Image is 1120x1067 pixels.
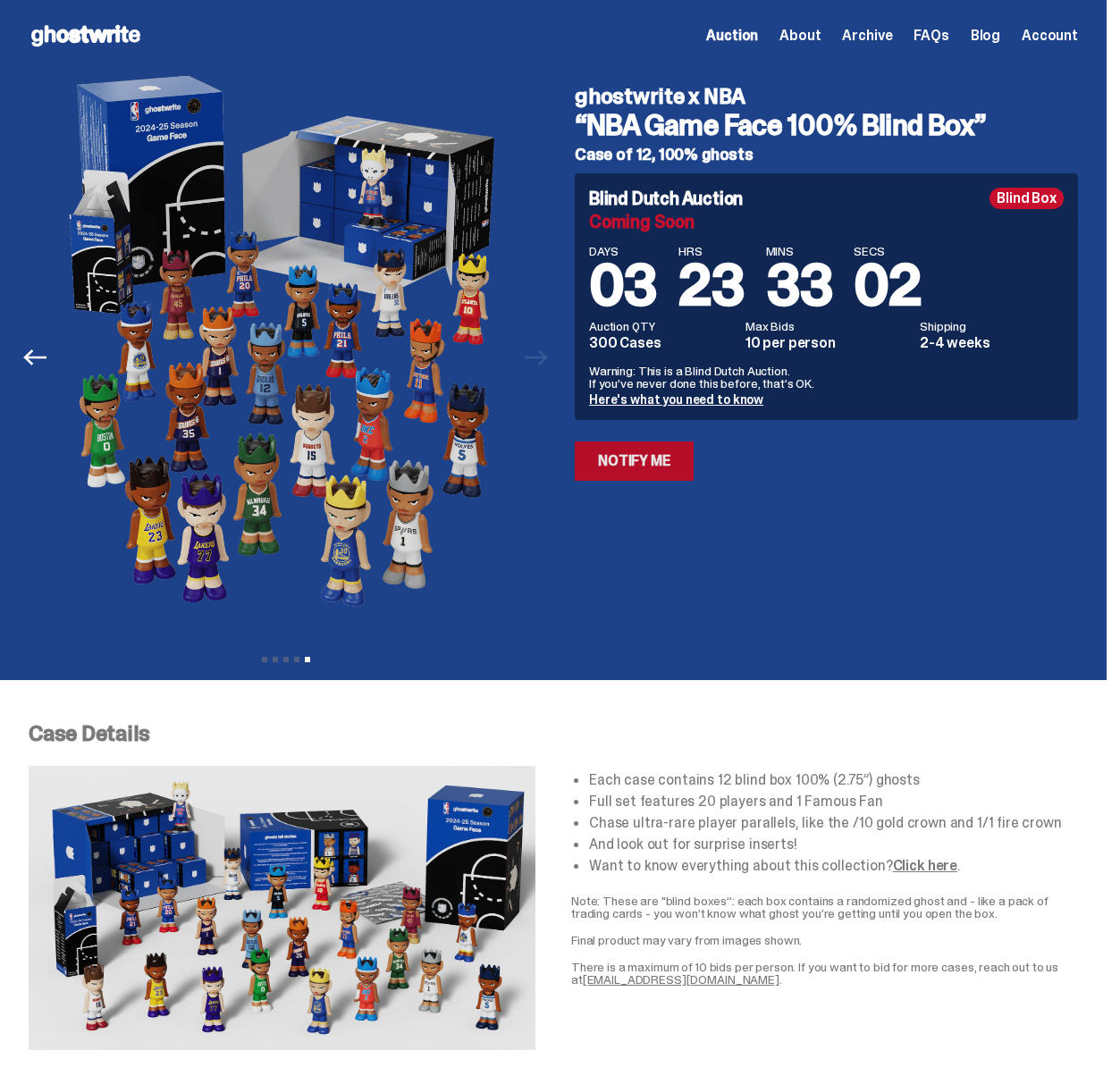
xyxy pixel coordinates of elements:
img: NBA-Case-Details.png [29,766,535,1051]
a: Here's what you need to know [589,391,763,407]
h4: Blind Dutch Auction [589,189,743,207]
span: 03 [589,248,657,323]
li: Full set features 20 players and 1 Famous Fan [589,794,1078,809]
li: And look out for surprise inserts! [589,837,1078,852]
h5: Case of 12, 100% ghosts [575,147,1078,163]
span: SECS [854,245,921,257]
h3: “NBA Game Face 100% Blind Box” [575,111,1078,139]
a: Auction [706,29,758,43]
span: 33 [766,248,833,323]
li: Want to know everything about this collection? . [589,859,1078,873]
dd: 300 Cases [589,336,735,350]
div: Coming Soon [589,213,1064,231]
a: Click here [893,856,957,875]
span: MINS [766,245,833,257]
button: Previous [15,338,55,377]
span: HRS [678,245,745,257]
a: Notify Me [575,441,694,481]
dt: Max Bids [745,320,909,332]
p: There is a maximum of 10 bids per person. If you want to bid for more cases, reach out to us at . [571,961,1078,986]
span: 02 [854,248,921,323]
div: Blind Box [989,188,1064,209]
a: Account [1022,29,1078,43]
button: View slide 3 [283,657,289,662]
button: View slide 1 [262,657,267,662]
dt: Auction QTY [589,320,735,332]
a: Archive [842,29,892,43]
p: Note: These are "blind boxes”: each box contains a randomized ghost and - like a pack of trading ... [571,895,1078,920]
a: [EMAIL_ADDRESS][DOMAIN_NAME] [583,971,779,987]
span: 23 [678,248,745,323]
span: DAYS [589,245,657,257]
button: View slide 5 [305,657,310,662]
p: Case Details [29,723,1078,744]
button: View slide 2 [273,657,278,662]
h4: ghostwrite x NBA [575,86,1078,107]
button: View slide 4 [294,657,299,662]
a: FAQs [914,29,948,43]
dt: Shipping [920,320,1064,332]
img: NBA-Hero-5.png [60,71,511,635]
li: Each case contains 12 blind box 100% (2.75”) ghosts [589,773,1078,787]
dd: 2-4 weeks [920,336,1064,350]
p: Warning: This is a Blind Dutch Auction. If you’ve never done this before, that’s OK. [589,365,1064,390]
a: About [779,29,821,43]
li: Chase ultra-rare player parallels, like the /10 gold crown and 1/1 fire crown [589,816,1078,830]
a: Blog [971,29,1000,43]
p: Final product may vary from images shown. [571,934,1078,946]
dd: 10 per person [745,336,909,350]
